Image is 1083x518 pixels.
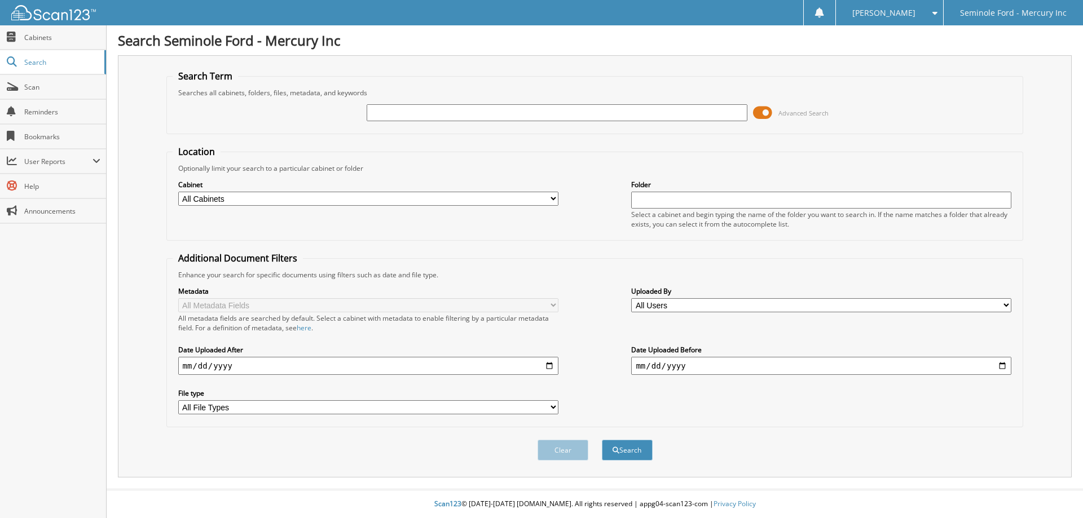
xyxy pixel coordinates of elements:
[631,345,1011,355] label: Date Uploaded Before
[11,5,96,20] img: scan123-logo-white.svg
[173,270,1018,280] div: Enhance your search for specific documents using filters such as date and file type.
[178,313,558,333] div: All metadata fields are searched by default. Select a cabinet with metadata to enable filtering b...
[173,145,221,158] legend: Location
[714,499,756,508] a: Privacy Policy
[24,181,100,191] span: Help
[631,286,1011,296] label: Uploaded By
[173,70,238,82] legend: Search Term
[631,180,1011,189] label: Folder
[631,210,1011,229] div: Select a cabinet and begin typing the name of the folder you want to search in. If the name match...
[538,440,588,461] button: Clear
[852,10,915,16] span: [PERSON_NAME]
[960,10,1067,16] span: Seminole Ford - Mercury Inc
[631,357,1011,375] input: end
[778,109,829,117] span: Advanced Search
[434,499,461,508] span: Scan123
[24,82,100,92] span: Scan
[24,132,100,141] span: Bookmarks
[178,180,558,189] label: Cabinet
[178,388,558,398] label: File type
[24,157,93,166] span: User Reports
[173,163,1018,173] div: Optionally limit your search to a particular cabinet or folder
[118,31,1072,50] h1: Search Seminole Ford - Mercury Inc
[107,490,1083,518] div: © [DATE]-[DATE] [DOMAIN_NAME]. All rights reserved | appg04-scan123-com |
[24,107,100,117] span: Reminders
[178,345,558,355] label: Date Uploaded After
[297,323,311,333] a: here
[173,252,303,264] legend: Additional Document Filters
[178,286,558,296] label: Metadata
[602,440,653,461] button: Search
[178,357,558,375] input: start
[24,57,99,67] span: Search
[24,33,100,42] span: Cabinets
[24,206,100,216] span: Announcements
[173,88,1018,98] div: Searches all cabinets, folders, files, metadata, and keywords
